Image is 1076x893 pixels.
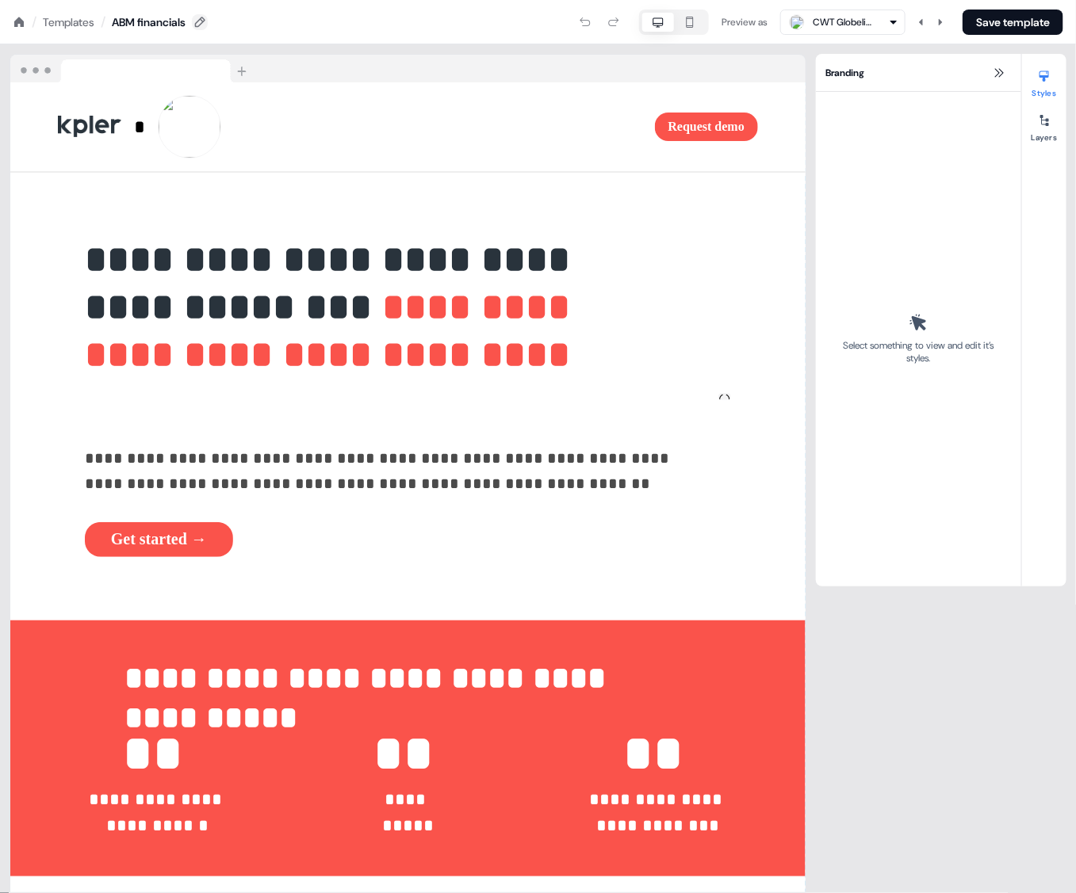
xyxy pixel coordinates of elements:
[963,10,1063,35] button: Save template
[838,339,999,364] div: Select something to view and edit it’s styles.
[813,14,876,30] div: CWT Globelink Pte Ltd
[85,522,233,557] button: Get started →
[43,14,94,30] a: Templates
[780,10,906,35] button: CWT Globelink Pte Ltd
[85,522,679,557] div: Get started →
[415,113,759,141] div: Request demo
[722,14,768,30] div: Preview as
[1022,108,1066,143] button: Layers
[655,113,758,141] button: Request demo
[112,14,186,30] div: ABM financials
[10,55,254,83] img: Browser topbar
[32,13,36,31] div: /
[10,82,806,171] div: *Request demo
[816,54,1021,92] div: Branding
[1022,63,1066,98] button: Styles
[101,13,105,31] div: /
